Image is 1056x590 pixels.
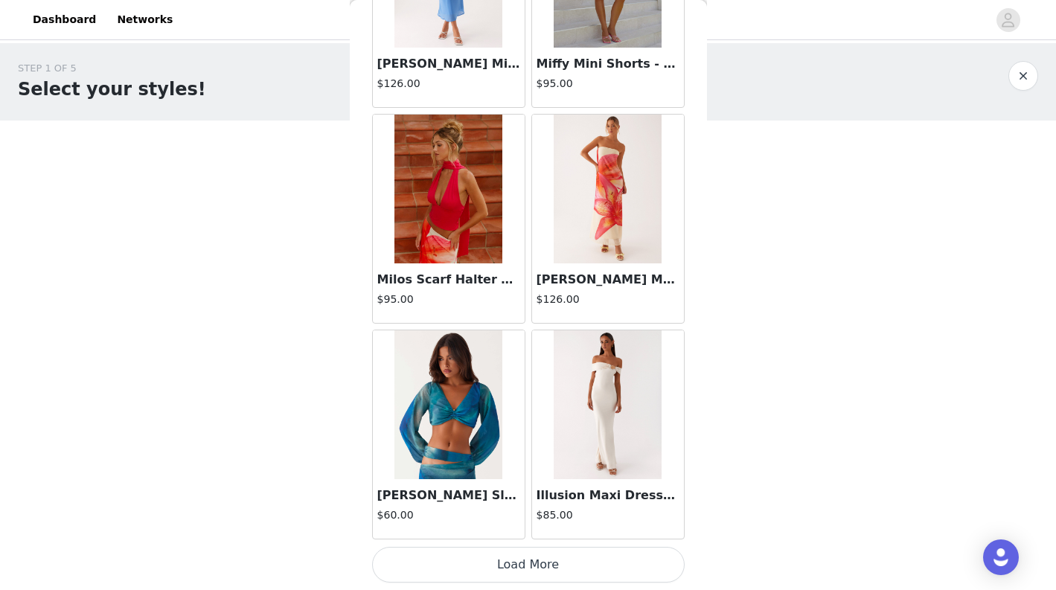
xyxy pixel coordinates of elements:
h3: Milos Scarf Halter Neck Top - Fuchsia Pink [377,271,520,289]
button: Load More [372,547,685,583]
a: Networks [108,3,182,36]
h3: [PERSON_NAME] Midi Dress - Azure [377,55,520,73]
h4: $60.00 [377,507,520,523]
h3: [PERSON_NAME] Maxi Dress - Yellow Floral [537,271,679,289]
h4: $85.00 [537,507,679,523]
h4: $126.00 [377,76,520,92]
h4: $95.00 [537,76,679,92]
img: Austin Long Sleeve Top - Blue Tie Dye [394,330,502,479]
h4: $95.00 [377,292,520,307]
div: STEP 1 OF 5 [18,61,206,76]
img: Milos Scarf Halter Neck Top - Fuchsia Pink [394,115,502,263]
h1: Select your styles! [18,76,206,103]
h4: $126.00 [537,292,679,307]
h3: Illusion Maxi Dress - Ivory [537,487,679,504]
h3: Miffy Mini Shorts - Multi [537,55,679,73]
div: avatar [1001,8,1015,32]
a: Dashboard [24,3,105,36]
h3: [PERSON_NAME] Sleeve Top - Blue Tie Dye [377,487,520,504]
img: Illusion Maxi Dress - Ivory [554,330,662,479]
div: Open Intercom Messenger [983,539,1019,575]
img: Darcy Maxi Dress - Yellow Floral [554,115,662,263]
